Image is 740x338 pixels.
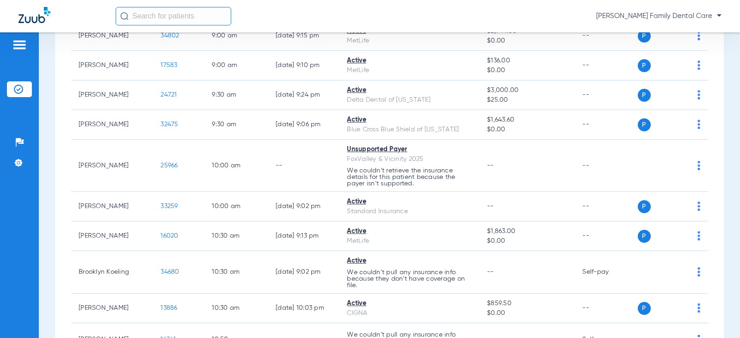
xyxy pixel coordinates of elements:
td: [PERSON_NAME] [71,192,153,221]
span: [PERSON_NAME] Family Dental Care [596,12,721,21]
td: [PERSON_NAME] [71,221,153,251]
span: 17583 [160,62,177,68]
img: group-dot-blue.svg [697,31,700,40]
img: group-dot-blue.svg [697,90,700,99]
span: P [638,200,651,213]
td: [DATE] 9:15 PM [268,21,339,51]
td: -- [575,110,637,140]
div: MetLife [347,36,472,46]
td: Self-pay [575,251,637,294]
div: Unsupported Payer [347,145,472,154]
td: 10:30 AM [204,221,268,251]
td: -- [575,140,637,192]
input: Search for patients [116,7,231,25]
td: [PERSON_NAME] [71,294,153,323]
td: -- [575,80,637,110]
span: -- [487,203,494,209]
img: Search Icon [120,12,129,20]
div: Active [347,197,472,207]
img: Zuub Logo [18,7,50,23]
td: 10:00 AM [204,140,268,192]
span: P [638,118,651,131]
span: P [638,30,651,43]
div: Active [347,56,472,66]
span: P [638,230,651,243]
img: group-dot-blue.svg [697,61,700,70]
td: [DATE] 9:24 PM [268,80,339,110]
p: We couldn’t retrieve the insurance details for this patient because the payer isn’t supported. [347,167,472,187]
div: Active [347,86,472,95]
td: 9:00 AM [204,21,268,51]
span: 24721 [160,92,177,98]
span: 34680 [160,269,179,275]
img: group-dot-blue.svg [697,303,700,313]
span: $0.00 [487,236,567,246]
div: Blue Cross Blue Shield of [US_STATE] [347,125,472,135]
span: $1,643.60 [487,115,567,125]
img: group-dot-blue.svg [697,202,700,211]
div: CIGNA [347,308,472,318]
td: -- [575,294,637,323]
td: -- [575,51,637,80]
p: We couldn’t pull any insurance info because they don’t have coverage on file. [347,269,472,289]
td: [DATE] 10:03 PM [268,294,339,323]
img: hamburger-icon [12,39,27,50]
td: -- [268,140,339,192]
span: 34802 [160,32,179,39]
span: 33259 [160,203,178,209]
td: -- [575,21,637,51]
span: $25.00 [487,95,567,105]
td: 9:30 AM [204,80,268,110]
span: 13886 [160,305,177,311]
td: 10:00 AM [204,192,268,221]
td: 10:30 AM [204,251,268,294]
div: Active [347,115,472,125]
div: Active [347,227,472,236]
td: [PERSON_NAME] [71,51,153,80]
td: [DATE] 9:06 PM [268,110,339,140]
div: MetLife [347,236,472,246]
span: $1,863.00 [487,227,567,236]
span: $0.00 [487,36,567,46]
div: Active [347,299,472,308]
td: 10:30 AM [204,294,268,323]
div: Delta Dental of [US_STATE] [347,95,472,105]
td: -- [575,192,637,221]
td: [DATE] 9:13 PM [268,221,339,251]
img: group-dot-blue.svg [697,161,700,170]
span: 25966 [160,162,178,169]
img: group-dot-blue.svg [697,120,700,129]
img: group-dot-blue.svg [697,267,700,277]
span: $0.00 [487,125,567,135]
span: $0.00 [487,66,567,75]
span: P [638,59,651,72]
span: $859.50 [487,299,567,308]
span: $3,000.00 [487,86,567,95]
span: P [638,302,651,315]
td: [DATE] 9:10 PM [268,51,339,80]
td: [DATE] 9:02 PM [268,192,339,221]
div: Standard Insurance [347,207,472,216]
div: FoxValley & Vicinity 2025 [347,154,472,164]
span: 16020 [160,233,178,239]
td: [PERSON_NAME] [71,140,153,192]
td: [PERSON_NAME] [71,21,153,51]
td: Brooklyn Koeling [71,251,153,294]
span: -- [487,269,494,275]
div: MetLife [347,66,472,75]
span: $136.00 [487,56,567,66]
div: Active [347,256,472,266]
td: [DATE] 9:02 PM [268,251,339,294]
td: 9:30 AM [204,110,268,140]
span: 32475 [160,121,178,128]
td: [PERSON_NAME] [71,80,153,110]
span: P [638,89,651,102]
td: -- [575,221,637,251]
span: -- [487,162,494,169]
span: $0.00 [487,308,567,318]
img: group-dot-blue.svg [697,231,700,240]
td: [PERSON_NAME] [71,110,153,140]
td: 9:00 AM [204,51,268,80]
